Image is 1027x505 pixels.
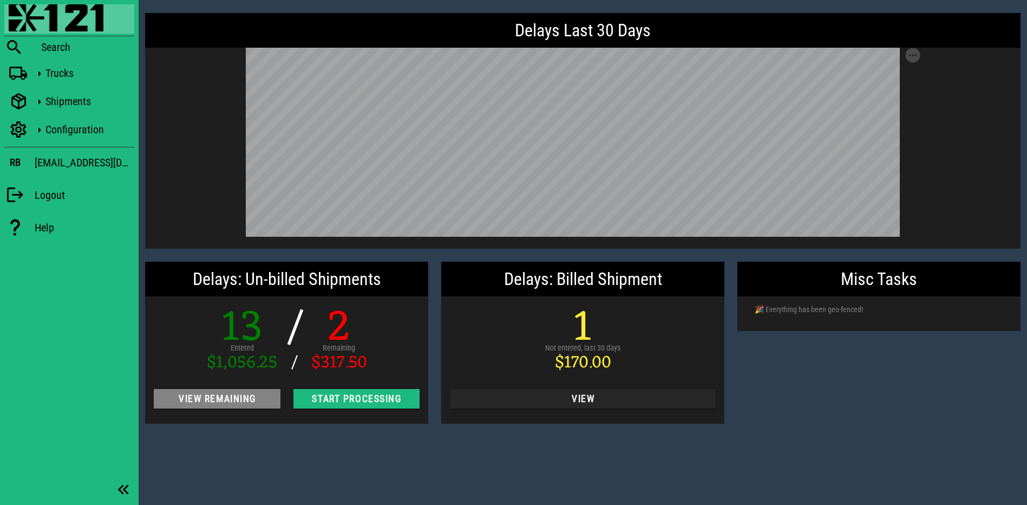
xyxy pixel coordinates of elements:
[545,342,621,354] div: Not entered, last 30 days
[207,307,278,351] div: 13
[145,262,428,296] div: Delays: Un-billed Shipments
[286,307,303,351] div: /
[302,393,411,404] span: Start Processing
[145,13,1021,48] div: Delays Last 30 Days
[737,262,1021,296] div: Misc Tasks
[311,354,367,372] div: $317.50
[35,221,134,234] div: Help
[545,307,621,351] div: 1
[41,41,134,54] div: Search
[441,262,724,296] div: Delays: Billed Shipment
[45,95,130,108] div: Shipments
[4,212,134,243] a: Help
[154,389,280,409] button: View Remaining
[450,389,716,409] button: View
[10,157,21,169] h3: RB
[311,342,367,354] div: Remaining
[9,4,103,31] img: 87f0f0e.png
[35,189,134,202] div: Logout
[311,307,367,351] div: 2
[293,389,420,409] button: Start Processing
[4,4,134,34] a: Blackfly
[162,393,272,404] span: View Remaining
[45,123,130,136] div: Configuration
[746,296,979,322] td: 🎉 Everything has been geo-fenced!
[286,354,303,372] div: /
[207,354,278,372] div: $1,056.25
[246,48,920,240] div: Vega visualization
[35,154,134,171] div: [EMAIL_ADDRESS][DOMAIN_NAME]
[207,342,278,354] div: Entered
[545,354,621,372] div: $170.00
[459,393,707,404] span: View
[45,67,130,80] div: Trucks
